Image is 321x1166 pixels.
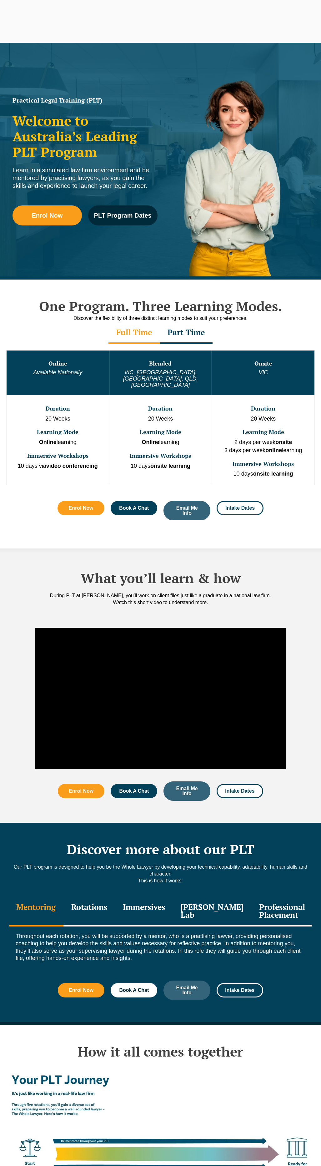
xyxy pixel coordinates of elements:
[111,983,157,997] a: Book A Chat
[69,988,93,993] span: Enrol Now
[58,983,104,997] a: Enrol Now
[88,205,158,225] a: PLT Program Dates
[13,97,158,103] h1: Practical Legal Training (PLT)
[7,462,108,470] p: 10 days via
[94,212,152,219] span: PLT Program Dates
[33,369,82,376] em: Available Nationally
[217,501,263,515] a: Intake Dates
[8,897,63,926] div: Mentoring
[9,570,312,586] h2: What you’ll learn & how
[213,415,314,423] p: 20 Weeks
[163,781,210,801] a: Email Me Info
[172,506,202,516] span: Email Me Info
[163,501,210,520] a: Email Me Info
[110,429,211,435] h3: Learning Mode
[119,988,149,993] span: Book A Chat
[150,463,190,469] strong: onsite learning
[7,453,108,459] h3: Immersive Workshops
[63,897,115,926] div: Rotations
[265,447,282,453] strong: online
[275,439,292,445] strong: onsite
[142,439,159,445] strong: Online
[69,789,93,794] span: Enrol Now
[160,322,213,344] div: Part Time
[110,438,211,447] p: learning
[9,864,312,891] div: Our PLT program is designed to help you be the Whole Lawyer by developing your technical capabili...
[16,933,305,962] p: Throughout each rotation, you will be supported by a mentor, who is a practising lawyer, providin...
[225,988,254,993] span: Intake Dates
[123,369,198,388] em: VIC, [GEOGRAPHIC_DATA], [GEOGRAPHIC_DATA], QLD, [GEOGRAPHIC_DATA]
[7,406,108,412] h3: Duration
[32,212,63,219] span: Enrol Now
[13,166,158,190] div: Learn in a simulated law firm environment and be mentored by practising lawyers, as you gain the ...
[7,361,108,367] h3: Online
[68,506,93,511] span: Enrol Now
[217,983,263,997] a: Intake Dates
[225,789,254,794] span: Intake Dates
[213,406,314,412] h3: Duration
[9,1044,312,1059] h2: How it all comes together
[39,439,57,445] strong: Online
[58,784,104,798] a: Enrol Now
[173,897,251,926] div: [PERSON_NAME] Lab
[213,429,314,435] h3: Learning Mode
[172,985,202,995] span: Email Me Info
[110,453,211,459] h3: Immersive Workshops
[110,406,211,412] h3: Duration
[13,205,82,225] a: Enrol Now
[213,438,314,454] p: 2 days per week 3 days per week learning
[163,981,210,1000] a: Email Me Info
[213,470,314,478] p: 10 days
[213,361,314,367] h3: Onsite
[46,463,98,469] strong: video conferencing
[251,897,313,926] div: Professional Placement
[213,461,314,467] h3: Immersive Workshops
[7,429,108,435] h3: Learning Mode
[111,501,158,515] a: Book A Chat
[110,462,211,470] p: 10 days
[58,501,104,515] a: Enrol Now
[9,841,312,857] h2: Discover more about our PLT
[258,369,268,376] em: VIC
[7,415,108,423] p: 20 Weeks
[172,786,202,796] span: Email Me Info
[119,789,149,794] span: Book A Chat
[253,471,293,477] strong: onsite learning
[7,438,108,447] p: learning
[119,506,149,511] span: Book A Chat
[217,784,263,798] a: Intake Dates
[111,784,157,798] a: Book A Chat
[13,113,158,160] h2: Welcome to Australia’s Leading PLT Program
[9,592,312,606] div: During PLT at [PERSON_NAME], you’ll work on client files just like a graduate in a national law f...
[110,361,211,367] h3: Blended
[225,506,255,511] span: Intake Dates
[108,322,160,344] div: Full Time
[110,415,211,423] p: 20 Weeks
[115,897,173,926] div: Immersives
